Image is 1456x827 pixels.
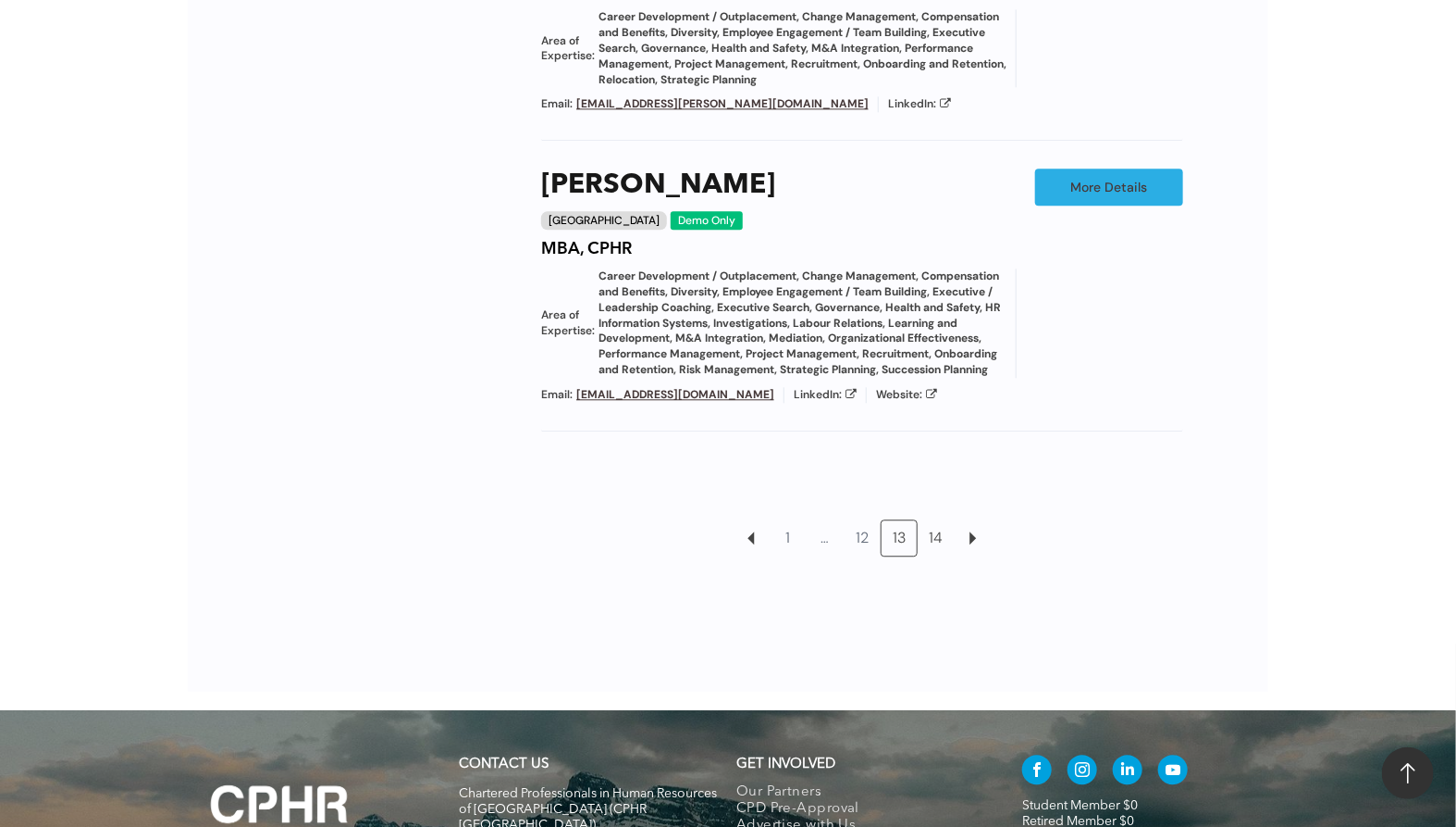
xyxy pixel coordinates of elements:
[1067,755,1097,789] a: instagram
[1022,799,1138,812] a: Student Member $0
[541,387,573,403] span: Email:
[541,96,573,112] span: Email:
[671,211,743,230] div: Demo Only
[541,33,595,65] span: Area of Expertise:
[541,211,667,230] div: [GEOGRAPHIC_DATA]
[808,520,843,556] a: …
[598,9,1006,87] span: Career Development / Outplacement, Change Management, Compensation and Benefits, Diversity, Emplo...
[1113,755,1142,789] a: linkedin
[794,387,842,403] span: LinkedIn:
[888,96,936,112] span: LinkedIn:
[771,520,806,556] a: 1
[1022,755,1052,789] a: facebook
[576,96,869,111] a: [EMAIL_ADDRESS][PERSON_NAME][DOMAIN_NAME]
[541,239,632,259] h4: MBA, CPHR
[459,758,549,771] a: CONTACT US
[845,520,880,556] a: 12
[882,520,917,556] a: 13
[541,169,775,202] a: [PERSON_NAME]
[876,387,922,403] span: Website:
[576,387,774,402] a: [EMAIL_ADDRESS][DOMAIN_NAME]
[736,784,983,801] a: Our Partners
[736,758,835,771] span: GET INVOLVED
[1035,169,1183,206] a: More Details
[598,269,1006,378] span: Career Development / Outplacement, Change Management, Compensation and Benefits, Diversity, Emplo...
[919,520,954,556] a: 14
[736,801,983,818] a: CPD Pre-Approval
[541,307,595,339] span: Area of Expertise:
[1158,755,1188,789] a: youtube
